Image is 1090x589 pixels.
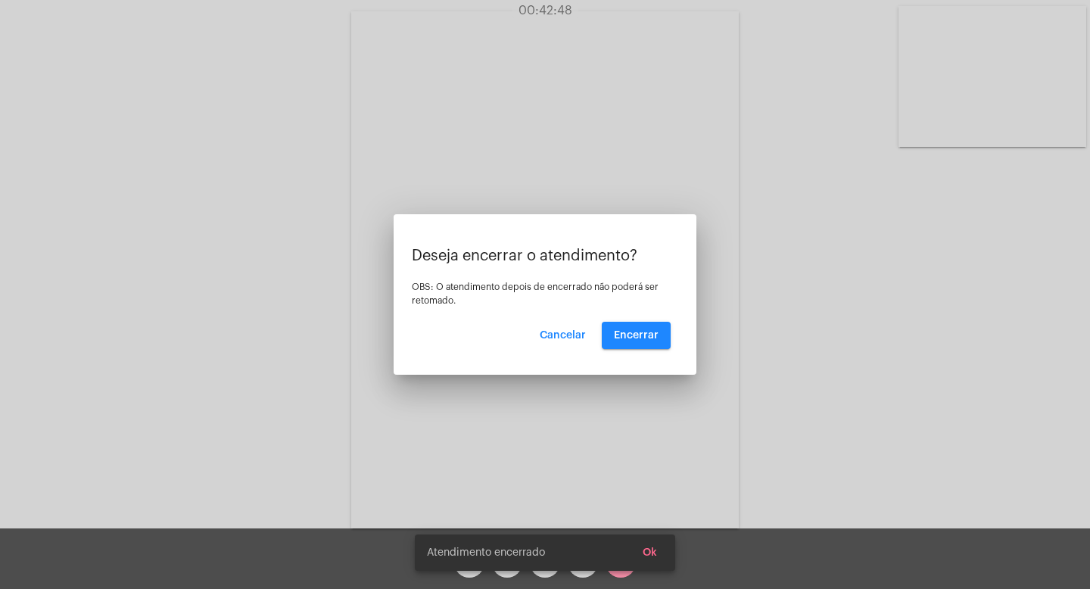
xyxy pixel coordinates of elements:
span: OBS: O atendimento depois de encerrado não poderá ser retomado. [412,282,659,305]
span: Cancelar [540,330,586,341]
p: Deseja encerrar o atendimento? [412,248,678,264]
button: Cancelar [528,322,598,349]
span: 00:42:48 [519,5,572,17]
span: Encerrar [614,330,659,341]
button: Encerrar [602,322,671,349]
span: Ok [643,547,657,558]
span: Atendimento encerrado [427,545,545,560]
